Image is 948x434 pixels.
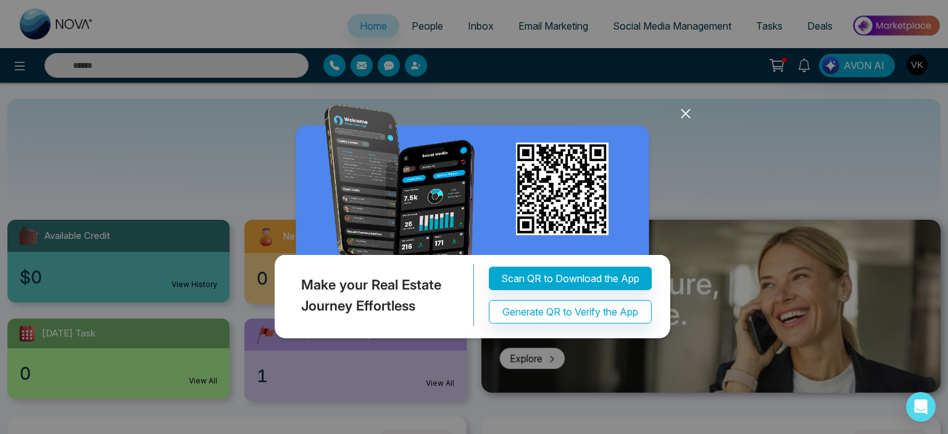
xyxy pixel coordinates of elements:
[272,264,474,326] div: Make your Real Estate Journey Effortless
[272,104,676,344] img: QRModal
[489,300,652,323] button: Generate QR to Verify the App
[516,143,609,235] img: qr_for_download_app.png
[906,392,936,422] div: Open Intercom Messenger
[489,267,652,290] button: Scan QR to Download the App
